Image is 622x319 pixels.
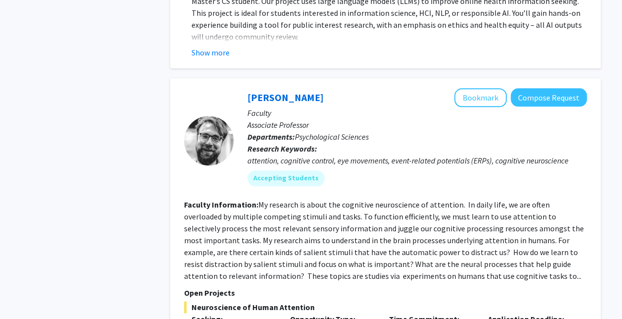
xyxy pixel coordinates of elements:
b: Research Keywords: [247,144,317,154]
span: Psychological Sciences [295,132,369,142]
a: [PERSON_NAME] [247,91,324,104]
p: Open Projects [184,287,587,299]
fg-read-more: My research is about the cognitive neuroscience of attention. In daily life, we are often overloa... [184,200,584,281]
p: Faculty [247,107,587,119]
b: Faculty Information: [184,200,258,210]
button: Show more [191,47,230,58]
div: attention, cognitive control, eye movements, event-related potentials (ERPs), cognitive neuroscience [247,155,587,166]
span: Neuroscience of Human Attention [184,301,587,313]
b: Departments: [247,132,295,142]
button: Add Nicholas Gaspelin to Bookmarks [454,88,507,107]
iframe: Chat [7,274,42,312]
p: Associate Professor [247,119,587,131]
mat-chip: Accepting Students [247,170,325,186]
button: Compose Request to Nicholas Gaspelin [511,88,587,106]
